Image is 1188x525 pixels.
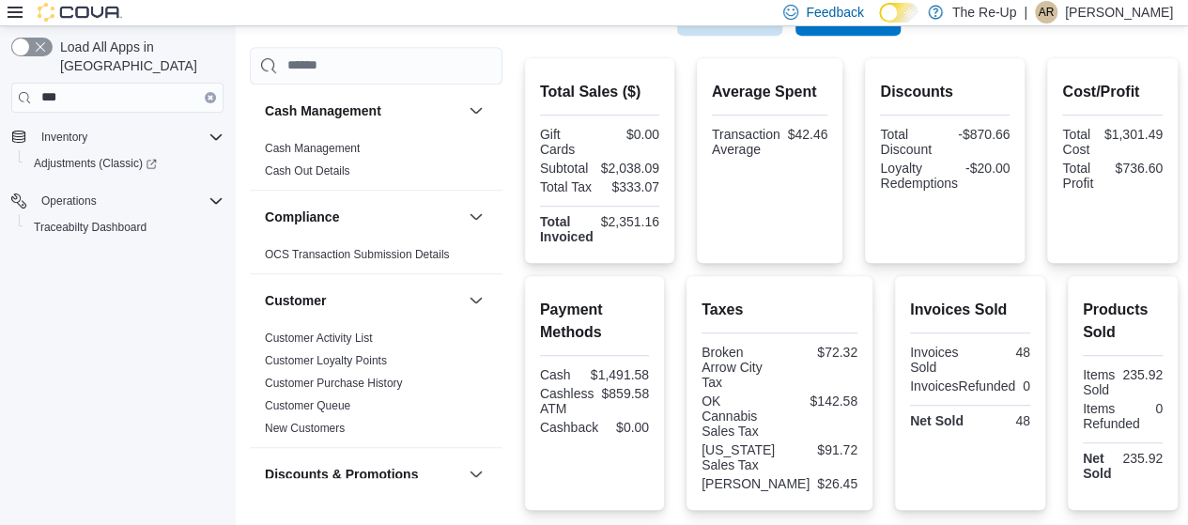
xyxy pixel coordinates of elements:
a: Cash Out Details [265,164,350,178]
div: 0 [1023,378,1030,394]
span: Load All Apps in [GEOGRAPHIC_DATA] [53,38,224,75]
div: $0.00 [606,420,649,435]
div: Cashless ATM [540,386,594,416]
h2: Products Sold [1083,299,1163,344]
a: Customer Queue [265,399,350,412]
h2: Average Spent [712,81,827,103]
button: Compliance [265,208,461,226]
a: New Customers [265,422,345,435]
div: Total Profit [1062,161,1107,191]
div: $1,301.49 [1104,127,1163,142]
button: Discounts & Promotions [465,463,487,486]
span: Customer Purchase History [265,376,403,391]
div: $333.07 [603,179,659,194]
div: Items Refunded [1083,401,1140,431]
span: Adjustments (Classic) [34,156,157,171]
div: Items Sold [1083,367,1115,397]
strong: Total Invoiced [540,214,594,244]
div: $26.45 [817,476,857,491]
div: 0 [1148,401,1163,416]
span: Traceabilty Dashboard [34,220,147,235]
div: Compliance [250,243,502,273]
div: InvoicesRefunded [910,378,1015,394]
div: $1,491.58 [591,367,649,382]
span: Cash Management [265,141,360,156]
div: Cash [540,367,583,382]
div: Loyalty Redemptions [880,161,958,191]
button: Compliance [465,206,487,228]
h2: Cost/Profit [1062,81,1163,103]
div: Subtotal [540,161,594,176]
div: 235.92 [1122,367,1163,382]
a: Adjustments (Classic) [19,150,231,177]
span: Operations [34,190,224,212]
a: Customer Purchase History [265,377,403,390]
button: Traceabilty Dashboard [19,214,231,240]
div: $736.60 [1115,161,1163,176]
strong: Net Sold [1083,451,1111,481]
span: Inventory [34,126,224,148]
button: Discounts & Promotions [265,465,461,484]
strong: Net Sold [910,413,964,428]
div: Total Tax [540,179,596,194]
span: Customer Loyalty Points [265,353,387,368]
h3: Discounts & Promotions [265,465,418,484]
div: Customer [250,327,502,447]
div: OK Cannabis Sales Tax [702,394,776,439]
div: [PERSON_NAME] [702,476,810,491]
h2: Invoices Sold [910,299,1030,321]
h3: Compliance [265,208,339,226]
div: 235.92 [1122,451,1163,466]
a: OCS Transaction Submission Details [265,248,450,261]
span: Traceabilty Dashboard [26,216,224,239]
span: Customer Activity List [265,331,373,346]
div: Total Cost [1062,127,1096,157]
span: New Customers [265,421,345,436]
p: The Re-Up [952,1,1016,23]
button: Customer [465,289,487,312]
div: $42.46 [788,127,828,142]
button: Inventory [34,126,95,148]
span: Customer Queue [265,398,350,413]
div: Cashback [540,420,598,435]
a: Cash Management [265,142,360,155]
div: $0.00 [603,127,659,142]
div: Invoices Sold [910,345,966,375]
div: 48 [974,413,1030,428]
h2: Taxes [702,299,857,321]
h2: Discounts [880,81,1010,103]
a: Customer Loyalty Points [265,354,387,367]
a: Customer Activity List [265,332,373,345]
button: Operations [4,188,231,214]
div: $2,351.16 [601,214,659,229]
button: Cash Management [265,101,461,120]
a: Adjustments (Classic) [26,152,164,175]
p: [PERSON_NAME] [1065,1,1173,23]
div: [US_STATE] Sales Tax [702,442,776,472]
button: Customer [265,291,461,310]
span: OCS Transaction Submission Details [265,247,450,262]
span: Inventory [41,130,87,145]
h3: Cash Management [265,101,381,120]
div: $2,038.09 [601,161,659,176]
div: Gift Cards [540,127,596,157]
div: -$870.66 [949,127,1010,142]
div: $142.58 [783,394,857,409]
button: Inventory [4,124,231,150]
nav: Complex example [11,116,224,289]
button: Cash Management [465,100,487,122]
img: Cova [38,3,122,22]
div: $72.32 [783,345,857,360]
a: Traceabilty Dashboard [26,216,154,239]
h2: Total Sales ($) [540,81,659,103]
div: Cash Management [250,137,502,190]
div: Total Discount [880,127,941,157]
span: AR [1039,1,1055,23]
span: Feedback [806,3,863,22]
div: -$20.00 [965,161,1010,176]
input: Dark Mode [879,3,918,23]
div: $859.58 [601,386,649,401]
p: | [1024,1,1027,23]
span: Adjustments (Classic) [26,152,224,175]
